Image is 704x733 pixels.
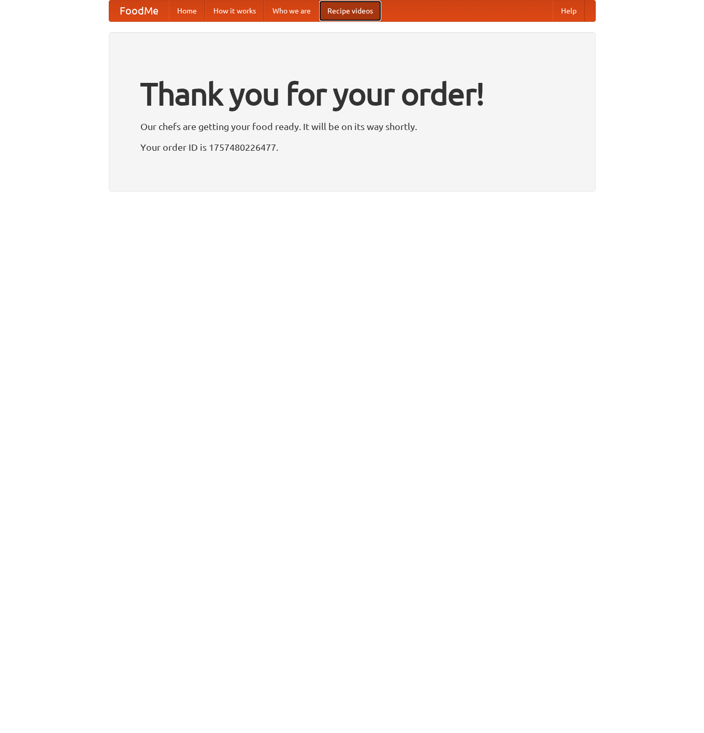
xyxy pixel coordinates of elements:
[319,1,381,21] a: Recipe videos
[140,139,564,155] p: Your order ID is 1757480226477.
[140,69,564,119] h1: Thank you for your order!
[205,1,264,21] a: How it works
[553,1,585,21] a: Help
[140,119,564,134] p: Our chefs are getting your food ready. It will be on its way shortly.
[264,1,319,21] a: Who we are
[169,1,205,21] a: Home
[109,1,169,21] a: FoodMe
